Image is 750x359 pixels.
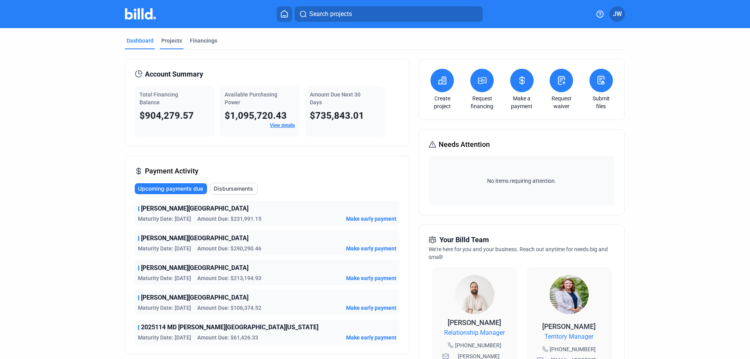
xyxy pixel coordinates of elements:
span: 2025114 MD [PERSON_NAME][GEOGRAPHIC_DATA][US_STATE] [141,323,318,332]
a: Make a payment [508,95,536,110]
a: Request waiver [548,95,575,110]
span: Your Billd Team [439,234,489,245]
span: Maturity Date: [DATE] [138,215,191,223]
span: Territory Manager [545,332,593,341]
span: Make early payment [346,215,396,223]
span: Make early payment [346,334,396,341]
span: We're here for you and your business. Reach out anytime for needs big and small! [429,246,608,260]
span: Maturity Date: [DATE] [138,274,191,282]
span: [PERSON_NAME] [448,318,501,327]
span: [PERSON_NAME][GEOGRAPHIC_DATA] [141,293,248,302]
div: Dashboard [127,37,154,45]
span: [PERSON_NAME] [542,322,596,330]
span: Maturity Date: [DATE] [138,245,191,252]
img: Billd Company Logo [125,8,156,20]
span: Search projects [309,9,352,19]
span: JW [613,9,622,19]
span: Make early payment [346,304,396,312]
span: Amount Due Next 30 Days [310,91,361,105]
div: Financings [190,37,217,45]
img: Territory Manager [550,275,589,314]
span: No items requiring attention. [432,177,611,185]
span: Relationship Manager [444,328,505,338]
span: [PERSON_NAME][GEOGRAPHIC_DATA] [141,204,248,213]
span: Amount Due: $61,426.33 [197,334,258,341]
span: Amount Due: $213,194.93 [197,274,261,282]
span: Make early payment [346,274,396,282]
span: [PERSON_NAME][GEOGRAPHIC_DATA] [141,263,248,273]
span: Make early payment [346,245,396,252]
span: $735,843.01 [310,110,364,121]
span: [PHONE_NUMBER] [550,345,596,353]
a: Submit files [587,95,615,110]
span: Account Summary [145,69,203,80]
span: $904,279.57 [139,110,194,121]
a: View details [270,123,295,128]
span: Amount Due: $290,290.46 [197,245,261,252]
span: Available Purchasing Power [225,91,277,105]
span: Amount Due: $106,374.52 [197,304,261,312]
span: Maturity Date: [DATE] [138,304,191,312]
div: Projects [161,37,182,45]
span: Needs Attention [439,139,490,150]
a: Create project [429,95,456,110]
span: Upcoming payments due [138,185,203,193]
span: Disbursements [214,185,253,193]
span: $1,095,720.43 [225,110,287,121]
a: Request financing [468,95,496,110]
span: Payment Activity [145,166,198,177]
span: [PHONE_NUMBER] [455,341,501,349]
span: Maturity Date: [DATE] [138,334,191,341]
span: Amount Due: $231,991.15 [197,215,261,223]
span: [PERSON_NAME][GEOGRAPHIC_DATA] [141,234,248,243]
span: Total Financing Balance [139,91,178,105]
img: Relationship Manager [455,275,494,314]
